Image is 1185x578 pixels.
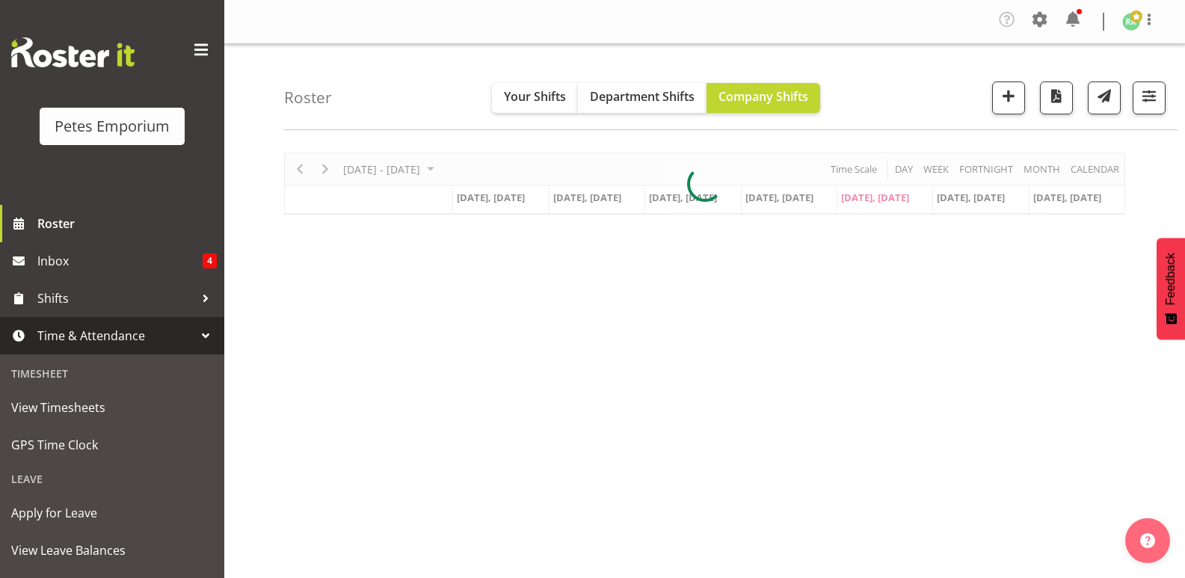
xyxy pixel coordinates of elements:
button: Add a new shift [992,82,1025,114]
span: Your Shifts [504,88,566,105]
span: Inbox [37,250,203,272]
span: Company Shifts [718,88,808,105]
img: help-xxl-2.png [1140,533,1155,548]
a: Apply for Leave [4,494,221,532]
span: 4 [203,253,217,268]
div: Petes Emporium [55,115,170,138]
button: Download a PDF of the roster according to the set date range. [1040,82,1073,114]
button: Send a list of all shifts for the selected filtered period to all rostered employees. [1088,82,1121,114]
img: ruth-robertson-taylor722.jpg [1122,13,1140,31]
span: Apply for Leave [11,502,213,524]
span: Department Shifts [590,88,695,105]
span: Shifts [37,287,194,310]
a: View Timesheets [4,389,221,426]
img: Rosterit website logo [11,37,135,67]
span: View Leave Balances [11,539,213,562]
span: GPS Time Clock [11,434,213,456]
button: Your Shifts [492,83,578,113]
div: Leave [4,464,221,494]
button: Filter Shifts [1133,82,1166,114]
span: Time & Attendance [37,325,194,347]
button: Department Shifts [578,83,707,113]
button: Feedback - Show survey [1157,238,1185,339]
span: Feedback [1164,253,1178,305]
span: View Timesheets [11,396,213,419]
a: View Leave Balances [4,532,221,569]
button: Company Shifts [707,83,820,113]
h4: Roster [284,89,332,106]
span: Roster [37,212,217,235]
div: Timesheet [4,358,221,389]
a: GPS Time Clock [4,426,221,464]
